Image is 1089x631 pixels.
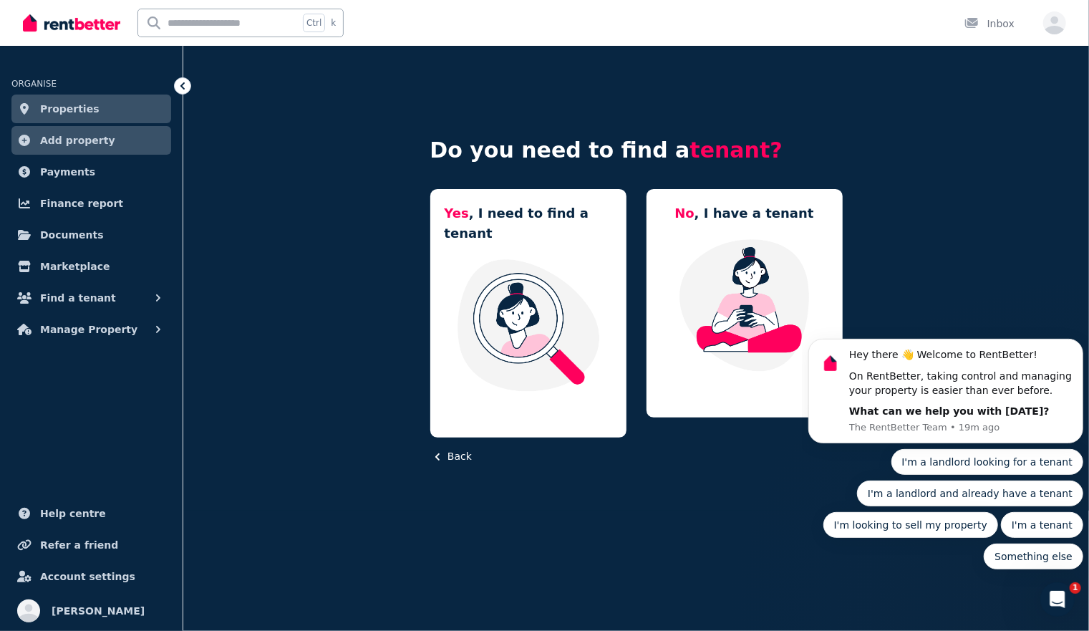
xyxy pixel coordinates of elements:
a: Marketplace [11,252,171,281]
span: Properties [40,100,100,117]
span: Help centre [40,505,106,522]
span: ORGANISE [11,79,57,89]
span: tenant? [690,138,783,163]
a: Add property [11,126,171,155]
a: Account settings [11,562,171,591]
span: Add property [40,132,115,149]
span: Refer a friend [40,536,118,554]
span: Ctrl [303,14,325,32]
h5: , I have a tenant [674,203,813,223]
span: Documents [40,226,104,244]
span: Yes [445,206,469,221]
span: Marketplace [40,258,110,275]
span: Finance report [40,195,123,212]
a: Documents [11,221,171,249]
span: [PERSON_NAME] [52,602,145,620]
button: Find a tenant [11,284,171,312]
a: Finance report [11,189,171,218]
img: RentBetter [23,12,120,34]
span: Account settings [40,568,135,585]
a: Help centre [11,499,171,528]
h5: , I need to find a tenant [445,203,612,244]
span: 1 [1070,582,1081,594]
a: Refer a friend [11,531,171,559]
iframe: Intercom live chat [1040,582,1075,617]
img: I need a tenant [445,258,612,392]
span: No [674,206,694,221]
h4: Do you need to find a [430,138,843,163]
a: Payments [11,158,171,186]
a: Properties [11,95,171,123]
iframe: Intercom notifications message [803,202,1089,592]
span: Find a tenant [40,289,116,307]
span: k [331,17,336,29]
button: Manage Property [11,315,171,344]
span: Manage Property [40,321,137,338]
img: Manage my property [661,238,828,372]
button: Back [430,449,472,464]
div: Inbox [964,16,1015,31]
span: Payments [40,163,95,180]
